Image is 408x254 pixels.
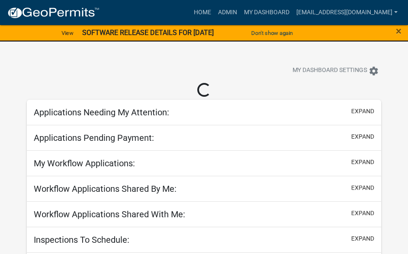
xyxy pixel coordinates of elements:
h5: Workflow Applications Shared With Me: [34,209,185,219]
h5: Applications Needing My Attention: [34,107,169,117]
button: expand [351,183,374,192]
i: settings [369,66,379,76]
h5: Applications Pending Payment: [34,133,154,143]
a: View [58,26,77,40]
span: My Dashboard Settings [292,66,367,76]
a: Admin [215,4,241,21]
h5: My Workflow Applications: [34,158,135,168]
strong: SOFTWARE RELEASE DETAILS FOR [DATE] [82,29,214,37]
button: expand [351,107,374,116]
span: × [396,25,402,37]
h5: Inspections To Schedule: [34,235,129,245]
button: expand [351,132,374,141]
button: Close [396,26,402,36]
button: expand [351,234,374,243]
button: My Dashboard Settingssettings [286,62,386,79]
h5: Workflow Applications Shared By Me: [34,184,177,194]
a: Home [190,4,215,21]
button: Don't show again [248,26,296,40]
button: expand [351,158,374,167]
a: [EMAIL_ADDRESS][DOMAIN_NAME] [293,4,401,21]
button: expand [351,209,374,218]
a: My Dashboard [241,4,293,21]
